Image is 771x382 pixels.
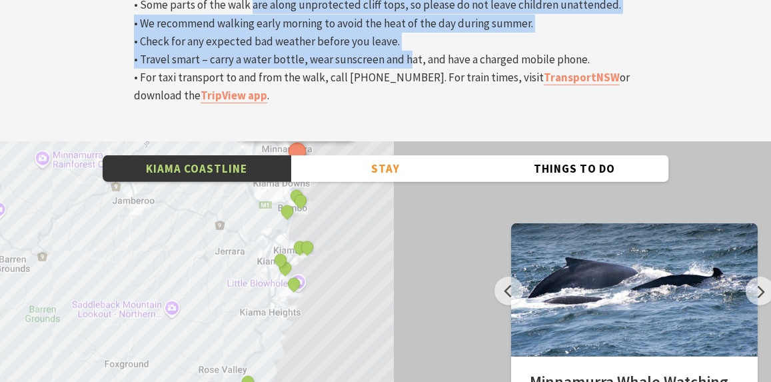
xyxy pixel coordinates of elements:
[544,70,620,85] a: TransportNSW
[201,88,267,103] a: TripView app
[279,203,296,220] button: See detail about Bombo Beach, Bombo
[103,155,291,183] button: Kiama Coastline
[291,155,480,183] button: Stay
[285,139,309,164] button: See detail about Minnamurra Whale Watching Platform
[285,275,303,292] button: See detail about Little Blowhole, Kiama
[494,277,523,305] button: Previous
[272,251,289,269] button: See detail about Surf Beach, Kiama
[298,239,315,256] button: See detail about Kiama Blowhole
[291,191,309,209] button: See detail about Bombo Headland
[480,155,668,183] button: Things To Do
